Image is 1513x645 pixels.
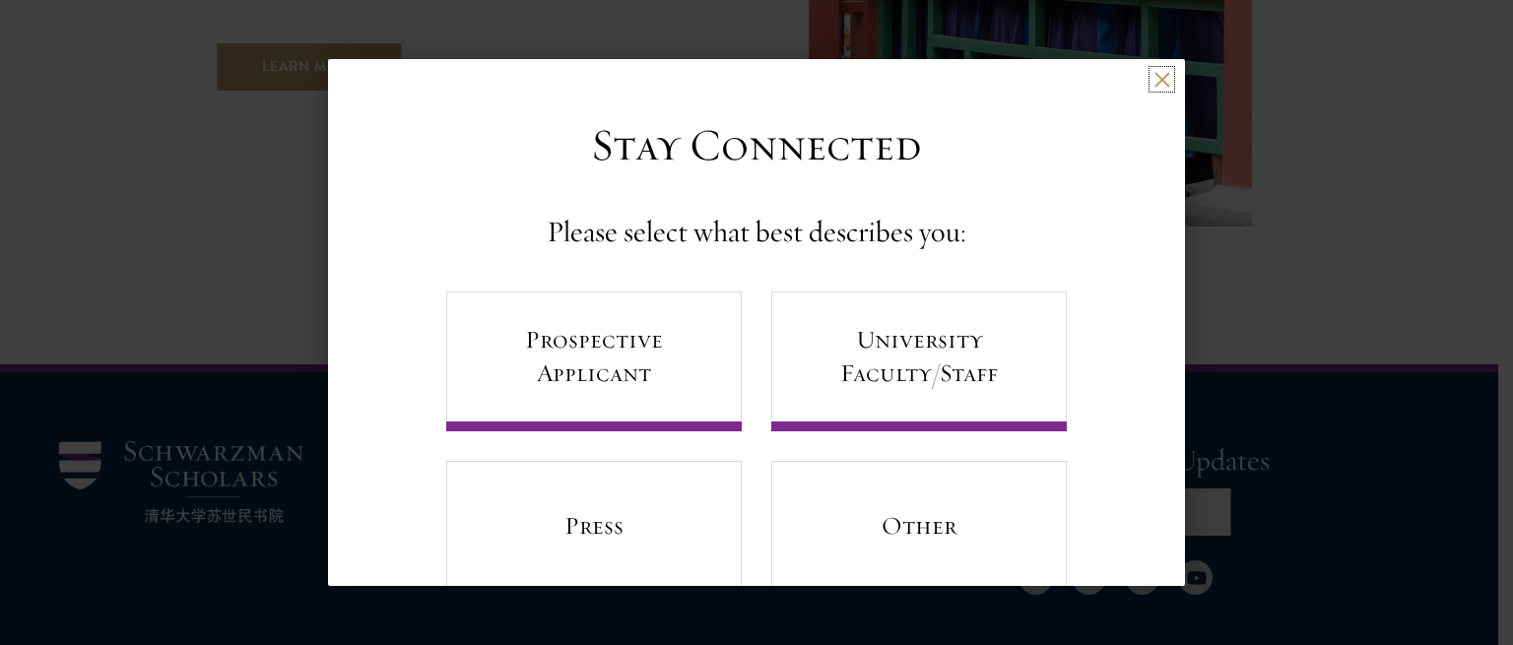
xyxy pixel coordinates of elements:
a: University Faculty/Staff [771,291,1067,431]
a: Other [771,461,1067,601]
a: Prospective Applicant [446,291,742,431]
h4: Please select what best describes you: [547,213,966,252]
a: Press [446,461,742,601]
h3: Stay Connected [591,118,922,173]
